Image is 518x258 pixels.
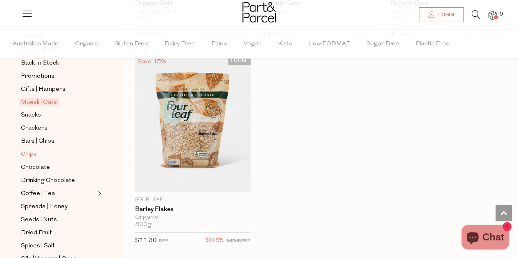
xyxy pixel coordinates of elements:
[135,56,251,192] img: Barley Flakes
[242,2,276,22] img: Part&Parcel
[21,163,50,173] span: Chocolate
[13,30,59,58] span: Australian Made
[21,215,57,225] span: Seeds | Nuts
[21,85,66,94] span: Gifts | Hampers
[96,188,102,198] button: Expand/Collapse Coffee | Tea
[244,30,262,58] span: Vegan
[159,239,168,243] small: RRP
[114,30,148,58] span: Gluten Free
[21,202,68,212] span: Spreads | Honey
[21,188,95,199] a: Coffee | Tea
[366,30,399,58] span: Sugar Free
[21,215,95,225] a: Seeds | Nuts
[21,150,37,159] span: Chips
[21,72,54,81] span: Promotions
[165,30,195,58] span: Dairy Free
[135,206,251,213] a: Barley Flakes
[21,58,95,68] a: Back In Stock
[498,11,505,18] span: 0
[21,71,95,81] a: Promotions
[227,239,251,243] small: MEMBERS
[21,137,54,146] span: Bars | Chips
[21,136,95,146] a: Bars | Chips
[21,84,95,94] a: Gifts | Hampers
[459,225,511,251] inbox-online-store-chat: Shopify online store chat
[21,228,95,238] a: Dried Fruit
[21,228,52,238] span: Dried Fruit
[211,30,227,58] span: Paleo
[436,11,454,18] span: Login
[278,30,292,58] span: Keto
[135,221,152,229] span: 800g
[419,7,464,22] a: Login
[21,176,75,186] span: Drinking Chocolate
[135,238,157,244] span: $11.30
[21,149,95,159] a: Chips
[21,175,95,186] a: Drinking Chocolate
[21,241,55,251] span: Spices | Salt
[21,97,95,107] a: Muesli | Oats
[228,56,251,65] span: LOCAL
[309,30,350,58] span: Low FODMAP
[21,162,95,173] a: Chocolate
[206,236,224,246] span: $9.65
[135,214,251,221] div: Organic
[21,123,48,133] span: Crackers
[135,56,169,67] div: Save 15%
[416,30,450,58] span: Plastic Free
[21,241,95,251] a: Spices | Salt
[489,11,497,20] a: 0
[21,110,41,120] span: Snacks
[21,202,95,212] a: Spreads | Honey
[21,123,95,133] a: Crackers
[19,98,59,106] span: Muesli | Oats
[21,189,55,199] span: Coffee | Tea
[21,58,59,68] span: Back In Stock
[75,30,98,58] span: Organic
[21,110,95,120] a: Snacks
[135,196,251,204] p: Four Leaf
